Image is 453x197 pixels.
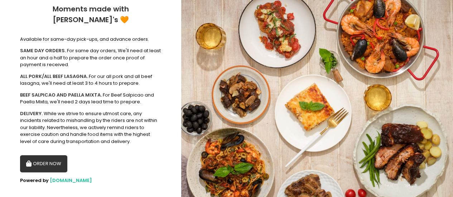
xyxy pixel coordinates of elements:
b: ALL PORK/ALL BEEF LASAGNA. [20,73,88,80]
a: [DOMAIN_NAME] [50,177,92,184]
div: Available for same-day pick-ups, and advance orders. [20,36,161,43]
div: For Beef Salpicao and Paella Mixta, we'll need 2 days lead time to prepare. [20,92,161,105]
button: ORDER NOW [20,155,67,172]
b: BEEF SALPICAO AND PAELLA MIXTA. [20,92,102,98]
b: SAME DAY ORDERS. [20,47,66,54]
div: For our all pork and all beef lasagna, we'll need at least 3 to 4 hours to prepare. [20,73,161,87]
div: Powered by [20,177,161,184]
b: DELIVERY. [20,110,43,117]
div: For same day orders, We'll need at least an hour and a half to prepare the order once proof of pa... [20,47,161,68]
div: While we strive to ensure utmost care, any incidents related to mishandling by the riders are not... [20,110,161,145]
